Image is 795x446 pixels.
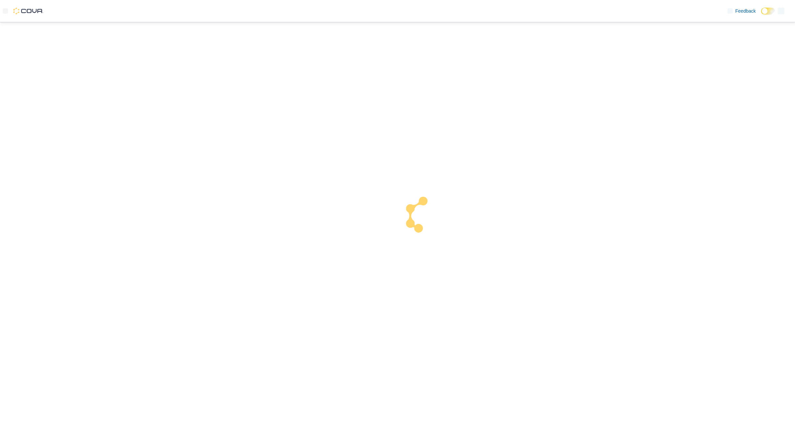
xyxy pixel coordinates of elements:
a: Feedback [725,4,758,18]
input: Dark Mode [761,8,775,15]
img: cova-loader [397,192,447,242]
img: Cova [13,8,43,14]
span: Feedback [735,8,756,14]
